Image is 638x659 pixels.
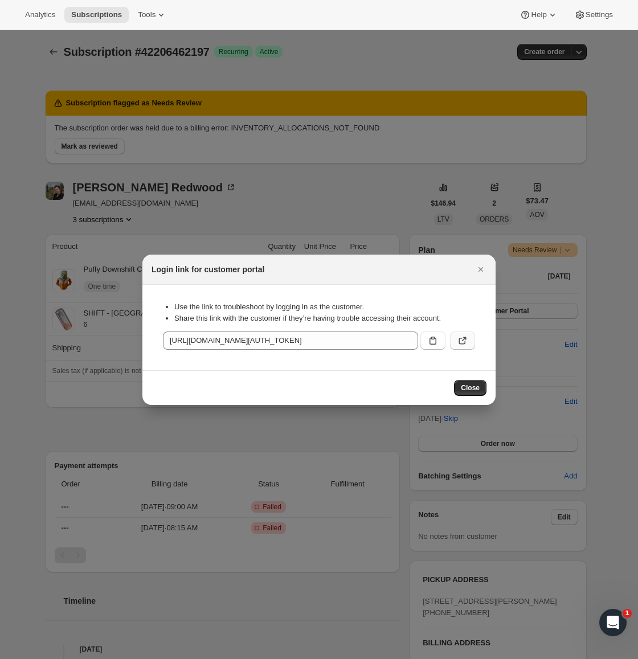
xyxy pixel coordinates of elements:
li: Share this link with the customer if they’re having trouble accessing their account. [174,313,475,324]
button: Help [513,7,565,23]
li: Use the link to troubleshoot by logging in as the customer. [174,301,475,313]
span: Settings [586,10,613,19]
iframe: Intercom live chat [599,609,627,636]
span: Tools [138,10,156,19]
span: Subscriptions [71,10,122,19]
button: Close [454,380,486,396]
button: Analytics [18,7,62,23]
button: Settings [567,7,620,23]
span: Help [531,10,546,19]
span: 1 [623,609,632,618]
h2: Login link for customer portal [152,264,264,275]
button: Close [473,261,489,277]
button: Subscriptions [64,7,129,23]
button: Tools [131,7,174,23]
span: Analytics [25,10,55,19]
span: Close [461,383,480,392]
